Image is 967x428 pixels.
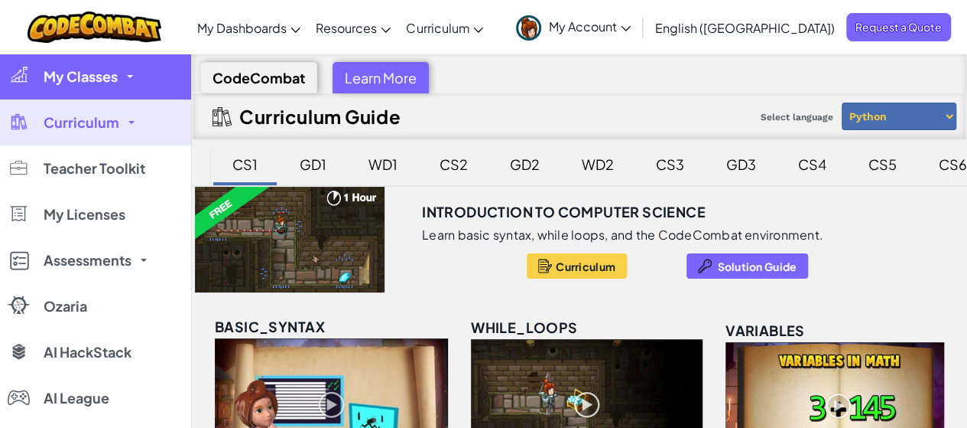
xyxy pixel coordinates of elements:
img: IconCurriculumGuide.svg [213,107,232,126]
span: English ([GEOGRAPHIC_DATA]) [655,20,835,36]
div: CS3 [641,146,699,182]
span: Curriculum [44,116,119,129]
span: My Licenses [44,207,125,221]
span: Solution Guide [717,260,797,273]
span: while_loops [471,319,577,336]
div: WD2 [566,146,629,182]
h3: Introduction to Computer Science [422,201,706,224]
span: Resources [316,20,377,36]
a: Resources [308,7,398,48]
div: Learn More [333,62,429,93]
a: My Dashboards [190,7,308,48]
p: Learn basic syntax, while loops, and the CodeCombat environment. [422,227,823,243]
span: Teacher Toolkit [44,162,145,175]
a: My Account [508,3,638,51]
a: Request a Quote [846,13,951,41]
span: My Dashboards [197,20,287,36]
span: variables [725,322,805,339]
h2: Curriculum Guide [239,106,401,127]
div: GD2 [495,146,555,182]
div: GD1 [284,146,342,182]
span: AI HackStack [44,345,131,359]
img: avatar [516,15,541,41]
div: CodeCombat [200,62,317,93]
span: Curriculum [556,260,615,273]
span: Select language [754,106,839,129]
img: CodeCombat logo [28,11,161,43]
a: Curriculum [398,7,491,48]
div: CS5 [853,146,912,182]
div: CS4 [783,146,842,182]
button: Solution Guide [686,253,808,279]
div: CS2 [424,146,483,182]
a: English ([GEOGRAPHIC_DATA]) [647,7,842,48]
span: My Account [549,18,631,34]
span: Ozaria [44,299,87,313]
span: Assessments [44,253,131,267]
span: basic_syntax [215,318,325,335]
div: GD3 [711,146,771,182]
span: AI League [44,391,109,405]
span: Curriculum [406,20,469,36]
div: WD1 [353,146,413,182]
span: My Classes [44,70,118,83]
div: CS1 [217,146,273,182]
button: Curriculum [527,253,627,279]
